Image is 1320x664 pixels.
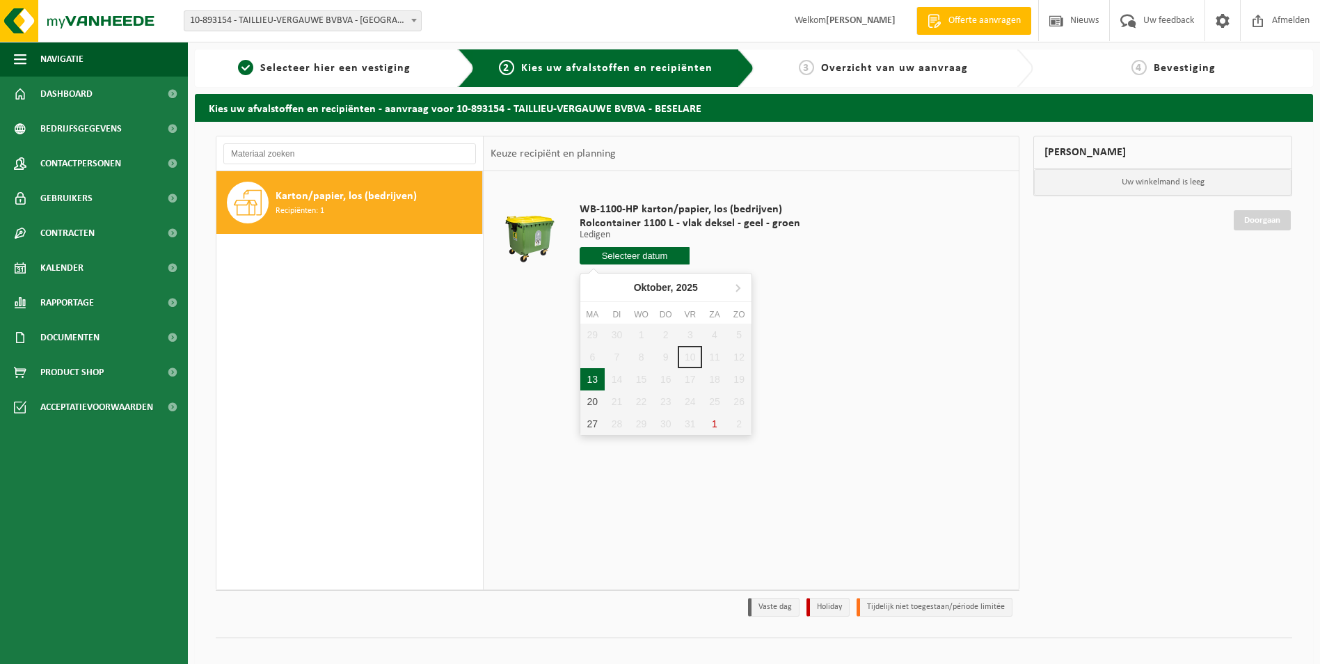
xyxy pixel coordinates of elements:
[40,146,121,181] span: Contactpersonen
[580,247,690,264] input: Selecteer datum
[40,320,100,355] span: Documenten
[806,598,850,617] li: Holiday
[40,77,93,111] span: Dashboard
[799,60,814,75] span: 3
[40,111,122,146] span: Bedrijfsgegevens
[580,368,605,390] div: 13
[202,60,447,77] a: 1Selecteer hier een vestiging
[40,355,104,390] span: Product Shop
[653,308,678,322] div: do
[40,285,94,320] span: Rapportage
[484,136,623,171] div: Keuze recipiënt en planning
[40,181,93,216] span: Gebruikers
[276,205,324,218] span: Recipiënten: 1
[678,308,702,322] div: vr
[1034,169,1291,196] p: Uw winkelmand is leeg
[1234,210,1291,230] a: Doorgaan
[580,203,800,216] span: WB-1100-HP karton/papier, los (bedrijven)
[628,276,703,299] div: Oktober,
[521,63,713,74] span: Kies uw afvalstoffen en recipiënten
[857,598,1012,617] li: Tijdelijk niet toegestaan/période limitée
[580,216,800,230] span: Rolcontainer 1100 L - vlak deksel - geel - groen
[40,216,95,251] span: Contracten
[580,308,605,322] div: ma
[195,94,1313,121] h2: Kies uw afvalstoffen en recipiënten - aanvraag voor 10-893154 - TAILLIEU-VERGAUWE BVBVA - BESELARE
[727,308,752,322] div: zo
[40,42,84,77] span: Navigatie
[821,63,968,74] span: Overzicht van uw aanvraag
[499,60,514,75] span: 2
[260,63,411,74] span: Selecteer hier een vestiging
[748,598,800,617] li: Vaste dag
[702,308,726,322] div: za
[916,7,1031,35] a: Offerte aanvragen
[223,143,476,164] input: Materiaal zoeken
[676,283,698,292] i: 2025
[605,308,629,322] div: di
[1131,60,1147,75] span: 4
[276,188,417,205] span: Karton/papier, los (bedrijven)
[40,390,153,425] span: Acceptatievoorwaarden
[629,308,653,322] div: wo
[1154,63,1216,74] span: Bevestiging
[580,230,800,240] p: Ledigen
[184,11,421,31] span: 10-893154 - TAILLIEU-VERGAUWE BVBVA - BESELARE
[184,10,422,31] span: 10-893154 - TAILLIEU-VERGAUWE BVBVA - BESELARE
[238,60,253,75] span: 1
[580,413,605,435] div: 27
[945,14,1024,28] span: Offerte aanvragen
[216,171,483,234] button: Karton/papier, los (bedrijven) Recipiënten: 1
[1033,136,1292,169] div: [PERSON_NAME]
[580,390,605,413] div: 20
[40,251,84,285] span: Kalender
[826,15,896,26] strong: [PERSON_NAME]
